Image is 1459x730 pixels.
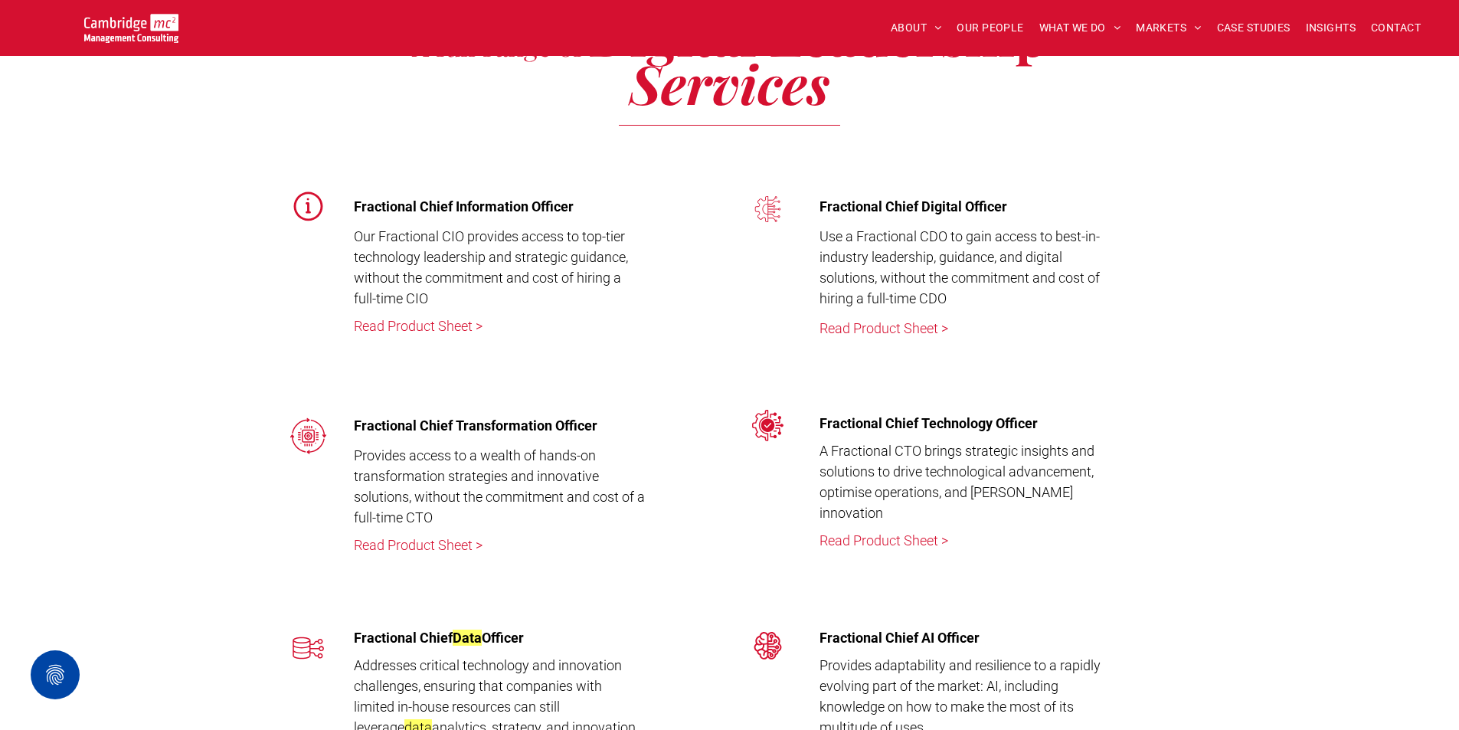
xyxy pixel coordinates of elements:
span: Provides access to a wealth of hands-on transformation strategies and innovative solutions, witho... [354,447,645,525]
span: Fractional Chief Technology Officer [819,415,1038,431]
span: Services [630,47,829,119]
span: Use a Fractional CDO to gain access to best-in-industry leadership, guidance, and digital solutio... [819,228,1100,306]
a: CONTACT [1363,16,1428,40]
a: OUR PEOPLE [949,16,1031,40]
a: CASE STUDIES [1209,16,1298,40]
span: Chief Officer [420,630,524,646]
a: Your Business Transformed | Cambridge Management Consulting [84,16,178,32]
a: ABOUT [883,16,950,40]
span: Fractional Chief AI Officer [819,630,980,646]
span: A Fractional CTO brings strategic insights and solutions to drive technological advancement, opti... [819,443,1094,521]
a: Read Product Sheet > [819,320,948,336]
span: Fractional Chief Transformation Officer [354,417,597,434]
span: Fractional Chief Digital Officer [819,198,1007,214]
a: MARKETS [1128,16,1209,40]
span: Our Fractional CIO provides access to top-tier technology leadership and strategic guidance, with... [354,228,628,306]
span: Fractional Chief Information Officer [354,198,574,214]
span: Fractional [354,630,417,646]
a: WHAT WE DO [1032,16,1129,40]
img: Go to Homepage [84,14,178,43]
a: Read Product Sheet > [354,537,483,553]
em: Data [453,630,482,646]
a: INSIGHTS [1298,16,1363,40]
a: Read Product Sheet > [819,532,948,548]
a: Read Product Sheet > [354,318,483,334]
